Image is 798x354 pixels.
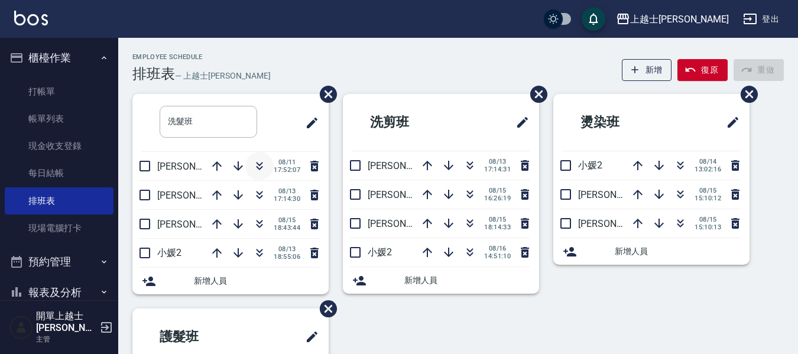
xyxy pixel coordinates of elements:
[622,59,672,81] button: 新增
[404,274,530,287] span: 新增人員
[36,334,96,345] p: 主管
[5,187,113,215] a: 排班表
[695,216,721,223] span: 08/15
[484,252,511,260] span: 14:51:10
[5,43,113,73] button: 櫃檯作業
[14,11,48,25] img: Logo
[738,8,784,30] button: 登出
[368,218,449,229] span: [PERSON_NAME]12
[274,195,300,203] span: 17:14:30
[274,253,300,261] span: 18:55:06
[521,77,549,112] span: 刪除班表
[695,223,721,231] span: 15:10:13
[5,132,113,160] a: 現金收支登錄
[695,187,721,194] span: 08/15
[157,161,239,172] span: [PERSON_NAME]12
[36,310,96,334] h5: 開單上越士[PERSON_NAME]
[311,291,339,326] span: 刪除班表
[695,194,721,202] span: 15:10:12
[274,158,300,166] span: 08/11
[5,215,113,242] a: 現場電腦打卡
[484,194,511,202] span: 16:26:19
[578,160,602,171] span: 小媛2
[484,216,511,223] span: 08/15
[508,108,530,137] span: 修改班表的標題
[298,323,319,351] span: 修改班表的標題
[5,105,113,132] a: 帳單列表
[553,238,750,265] div: 新增人員
[611,7,734,31] button: 上越士[PERSON_NAME]
[5,160,113,187] a: 每日結帳
[484,165,511,173] span: 17:14:31
[157,219,239,230] span: [PERSON_NAME]12
[274,187,300,195] span: 08/13
[578,218,660,229] span: [PERSON_NAME]12
[695,158,721,165] span: 08/14
[157,247,181,258] span: 小媛2
[5,246,113,277] button: 預約管理
[484,245,511,252] span: 08/16
[368,246,392,258] span: 小媛2
[9,316,33,339] img: Person
[563,101,678,144] h2: 燙染班
[484,158,511,165] span: 08/13
[175,70,271,82] h6: — 上越士[PERSON_NAME]
[484,187,511,194] span: 08/15
[274,224,300,232] span: 18:43:44
[160,106,257,138] input: 排版標題
[719,108,740,137] span: 修改班表的標題
[298,109,319,137] span: 修改班表的標題
[630,12,729,27] div: 上越士[PERSON_NAME]
[194,275,319,287] span: 新增人員
[132,66,175,82] h3: 排班表
[274,216,300,224] span: 08/15
[695,165,721,173] span: 13:02:16
[311,77,339,112] span: 刪除班表
[274,245,300,253] span: 08/13
[352,101,468,144] h2: 洗剪班
[5,277,113,308] button: 報表及分析
[732,77,760,112] span: 刪除班表
[484,223,511,231] span: 18:14:33
[578,189,654,200] span: [PERSON_NAME]8
[5,78,113,105] a: 打帳單
[677,59,728,81] button: 復原
[615,245,740,258] span: 新增人員
[132,268,329,294] div: 新增人員
[132,53,271,61] h2: Employee Schedule
[368,160,444,171] span: [PERSON_NAME]8
[157,190,233,201] span: [PERSON_NAME]8
[582,7,605,31] button: save
[343,267,539,294] div: 新增人員
[368,189,449,200] span: [PERSON_NAME]12
[274,166,300,174] span: 17:52:07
